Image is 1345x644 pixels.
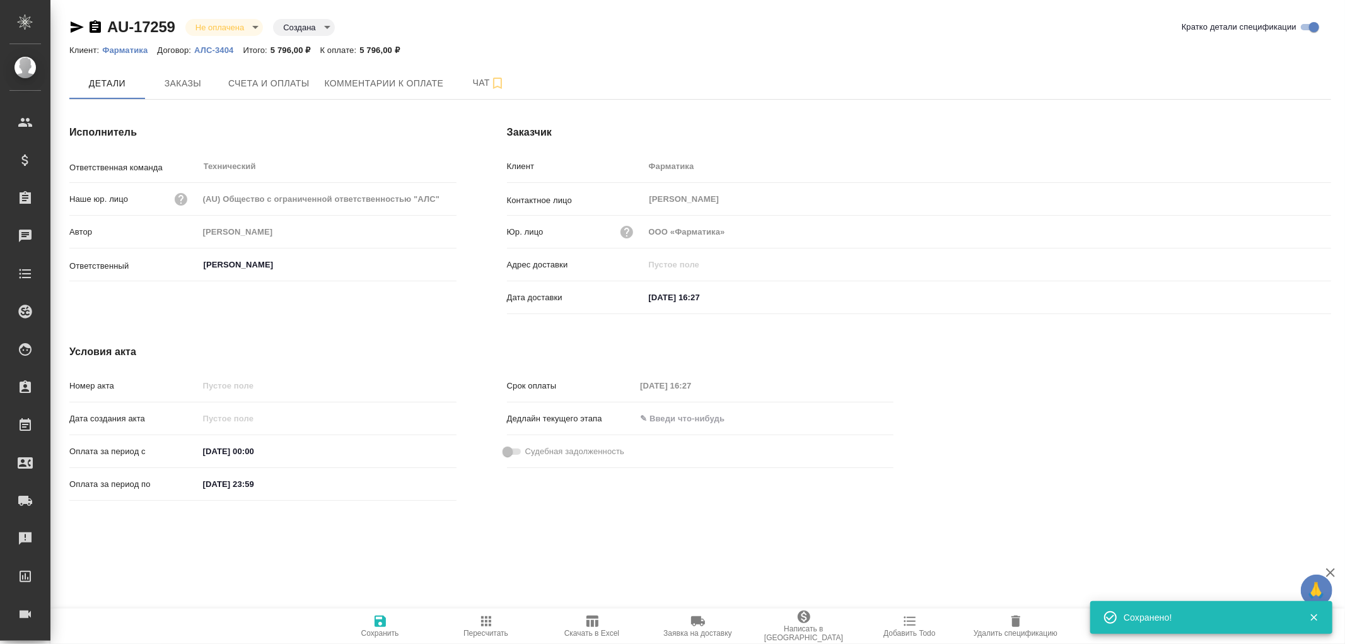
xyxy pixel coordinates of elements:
[102,44,157,55] a: Фарматика
[279,22,319,33] button: Создана
[243,45,270,55] p: Итого:
[320,45,360,55] p: К оплате:
[69,445,199,458] p: Оплата за период с
[192,22,248,33] button: Не оплачена
[69,161,199,174] p: Ответственная команда
[102,45,157,55] p: Фарматика
[199,442,309,460] input: ✎ Введи что-нибудь
[644,157,1331,175] input: Пустое поле
[490,76,505,91] svg: Подписаться
[636,377,746,395] input: Пустое поле
[69,380,199,392] p: Номер акта
[185,19,263,36] div: Не оплачена
[1124,611,1290,624] div: Сохранено!
[199,409,309,428] input: Пустое поле
[458,75,519,91] span: Чат
[69,226,199,238] p: Автор
[1301,575,1332,606] button: 🙏
[153,76,213,91] span: Заказы
[1301,612,1327,623] button: Закрыть
[69,344,894,360] h4: Условия акта
[69,125,457,140] h4: Исполнитель
[1306,577,1327,604] span: 🙏
[69,193,128,206] p: Наше юр. лицо
[1182,21,1296,33] span: Кратко детали спецификации
[644,223,1331,241] input: Пустое поле
[199,475,309,493] input: ✎ Введи что-нибудь
[636,409,746,428] input: ✎ Введи что-нибудь
[325,76,444,91] span: Комментарии к оплате
[88,20,103,35] button: Скопировать ссылку
[644,255,1331,274] input: Пустое поле
[69,260,199,272] p: Ответственный
[228,76,310,91] span: Счета и оплаты
[199,223,457,241] input: Пустое поле
[157,45,194,55] p: Договор:
[507,160,644,173] p: Клиент
[450,264,452,266] button: Open
[69,45,102,55] p: Клиент:
[107,18,175,35] a: AU-17259
[507,413,636,425] p: Дедлайн текущего этапа
[507,194,644,207] p: Контактное лицо
[644,288,755,307] input: ✎ Введи что-нибудь
[507,380,636,392] p: Срок оплаты
[359,45,409,55] p: 5 796,00 ₽
[525,445,624,458] span: Судебная задолженность
[69,413,199,425] p: Дата создания акта
[507,259,644,271] p: Адрес доставки
[194,44,243,55] a: АЛС-3404
[194,45,243,55] p: АЛС-3404
[69,478,199,491] p: Оплата за период по
[77,76,137,91] span: Детали
[69,20,84,35] button: Скопировать ссылку для ЯМессенджера
[199,190,457,208] input: Пустое поле
[273,19,334,36] div: Не оплачена
[199,377,457,395] input: Пустое поле
[271,45,320,55] p: 5 796,00 ₽
[507,226,544,238] p: Юр. лицо
[507,125,1331,140] h4: Заказчик
[507,291,644,304] p: Дата доставки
